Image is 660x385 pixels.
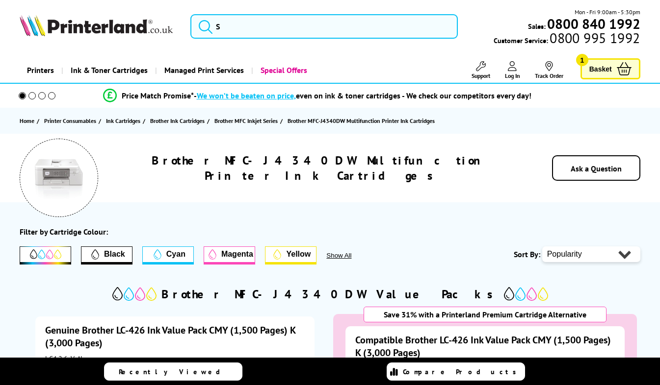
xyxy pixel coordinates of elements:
button: Show All [326,252,378,259]
h1: Brother MFC-J4340DW Multifunction Printer Ink Cartridges [123,153,521,183]
span: Brother MFC-J4340DW Multifunction Printer Ink Cartridges [288,117,435,124]
span: Mon - Fri 9:00am - 5:30pm [575,7,640,17]
span: Brother MFC Inkjet Series [214,116,278,126]
a: Support [472,61,490,79]
a: Ask a Question [571,164,622,173]
button: Filter by Black [81,246,132,265]
span: Support [472,72,490,79]
input: S [190,14,458,39]
a: Compare Products [387,362,525,381]
li: modal_Promise [5,87,629,104]
a: Printers [20,58,61,83]
a: Log In [505,61,520,79]
span: Customer Service: [494,33,640,45]
h2: Brother MFC-J4340DW Value Packs [161,287,499,302]
span: Log In [505,72,520,79]
a: Printer Consumables [44,116,99,126]
span: We won’t be beaten on price, [197,91,296,100]
a: Compatible Brother LC-426 Ink Value Pack CMY (1,500 Pages) K (3,000 Pages) [355,334,611,359]
span: Compare Products [403,367,522,376]
a: Basket 1 [581,58,640,79]
span: Sort By: [514,249,540,259]
span: Recently Viewed [119,367,230,376]
span: Sales: [528,22,546,31]
div: Filter by Cartridge Colour: [20,227,108,237]
span: Black [104,250,125,259]
a: Managed Print Services [155,58,251,83]
span: 0800 995 1992 [548,33,640,43]
button: Yellow [265,246,317,265]
a: Genuine Brother LC-426 Ink Value Pack CMY (1,500 Pages) K (3,000 Pages) [45,324,295,349]
a: 0800 840 1992 [546,19,640,28]
a: Ink & Toner Cartridges [61,58,155,83]
a: Recently Viewed [104,362,242,381]
div: - even on ink & toner cartridges - We check our competitors every day! [194,91,531,100]
a: Track Order [535,61,563,79]
span: Yellow [286,250,311,259]
span: Magenta [221,250,253,259]
img: Printerland Logo [20,15,173,36]
a: Ink Cartridges [106,116,143,126]
a: Printerland Logo [20,15,178,38]
a: Special Offers [251,58,315,83]
span: Ink & Toner Cartridges [71,58,148,83]
span: Brother Ink Cartridges [150,116,205,126]
span: Basket [589,62,612,75]
span: Ink Cartridges [106,116,140,126]
a: Brother MFC Inkjet Series [214,116,280,126]
span: Price Match Promise* [122,91,194,100]
img: Brother MFC-J4340DW Multifunction Printer Ink Cartridges [34,153,83,202]
span: Cyan [166,250,185,259]
b: 0800 840 1992 [547,15,640,33]
a: Home [20,116,37,126]
a: Brother Ink Cartridges [150,116,207,126]
div: LC426VAL [45,354,305,363]
button: Magenta [204,246,255,265]
div: Save 31% with a Printerland Premium Cartridge Alternative [364,307,607,322]
button: Cyan [142,246,194,265]
span: Printer Consumables [44,116,96,126]
span: 1 [576,54,588,66]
